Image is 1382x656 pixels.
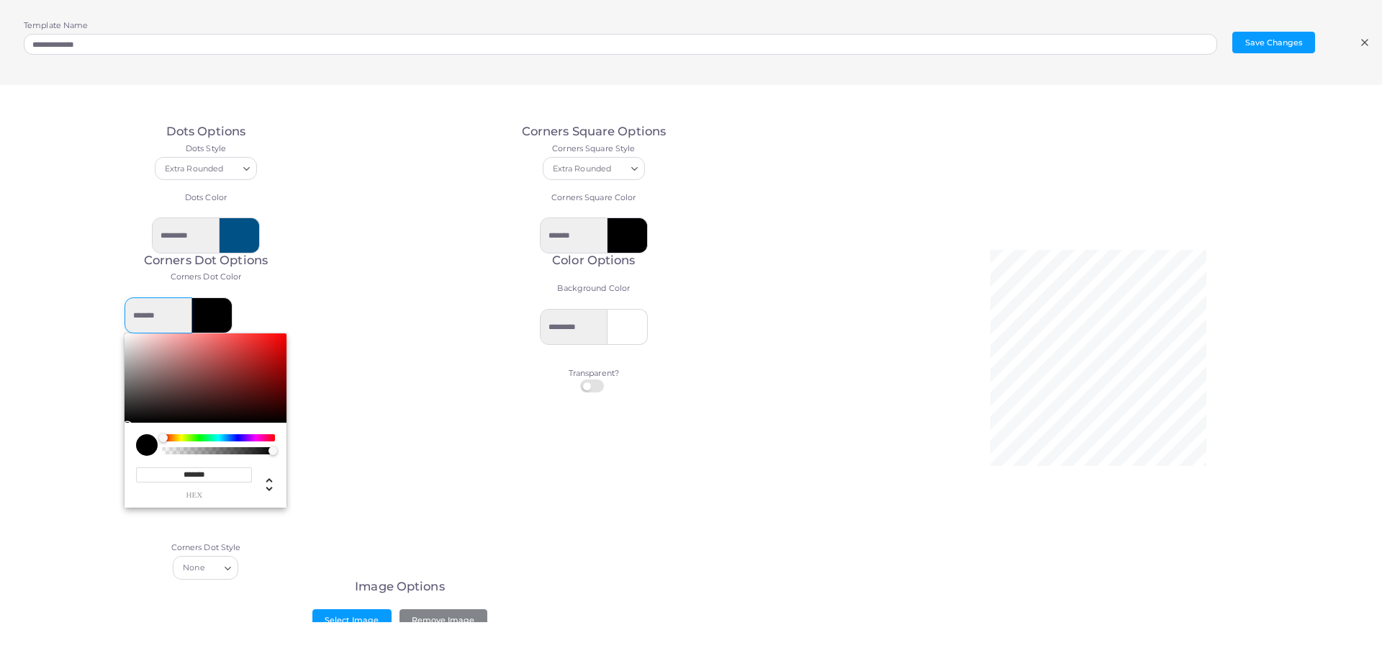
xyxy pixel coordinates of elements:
[312,609,392,631] button: Select Image
[155,157,257,180] div: Search for option
[569,368,619,379] label: Transparent?
[20,125,392,139] h3: Dots Options
[407,125,780,139] h3: Corners Square Options
[557,283,630,295] label: Background Color
[181,561,207,576] span: None
[399,609,487,631] button: Remove Image
[186,143,226,155] label: Dots Style
[407,253,780,268] h3: Color Options
[615,161,625,176] input: Search for option
[543,157,645,180] div: Search for option
[20,253,392,268] h3: Corners Dot Options
[1232,32,1315,53] button: Save Changes
[551,161,613,176] span: Extra Rounded
[24,20,88,32] label: Template Name
[173,556,238,579] div: Search for option
[136,434,158,456] div: current color is #000000
[551,192,636,204] label: Corners Square Color
[208,560,219,576] input: Search for option
[185,192,227,204] label: Dots Color
[20,580,780,594] h3: Image Options
[163,161,225,176] span: Extra Rounded
[136,491,252,499] span: hex
[171,271,242,283] label: Corners Dot Color
[252,467,275,499] div: Change another color definition
[171,542,241,554] label: Corners Dot Style
[552,143,635,155] label: Corners Square Style
[125,333,286,508] div: Chrome color picker
[227,161,238,176] input: Search for option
